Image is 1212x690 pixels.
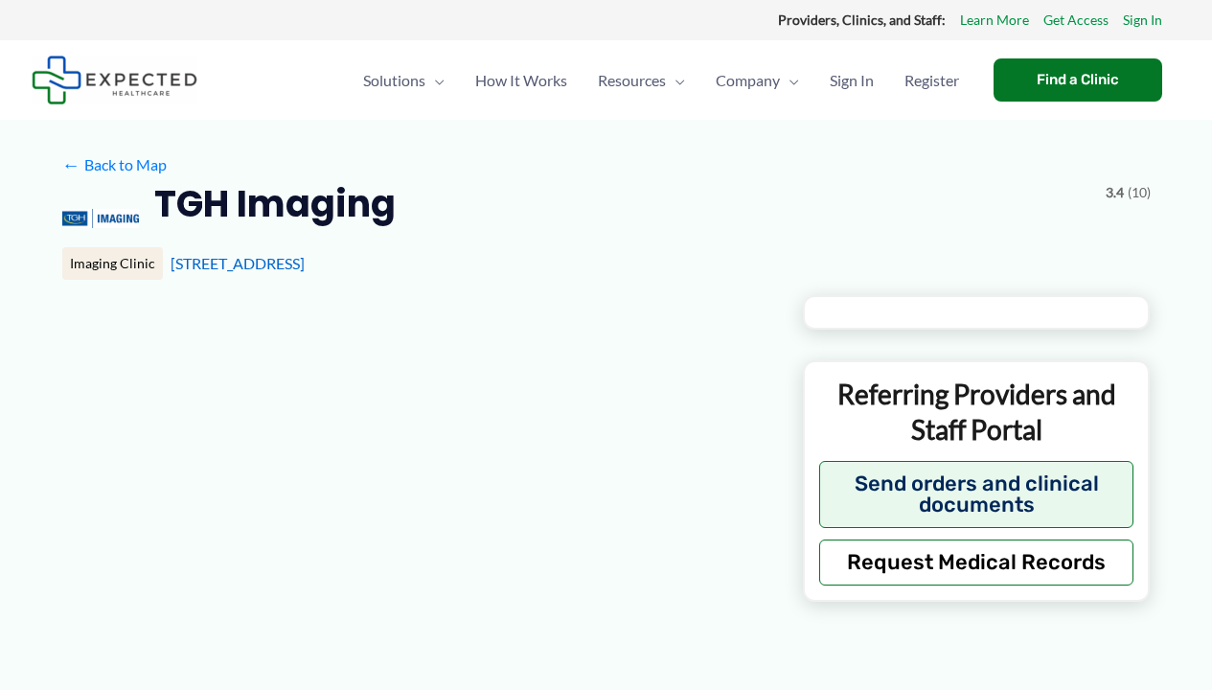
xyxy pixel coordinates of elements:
[830,47,874,114] span: Sign In
[819,377,1134,447] p: Referring Providers and Staff Portal
[62,247,163,280] div: Imaging Clinic
[583,47,700,114] a: ResourcesMenu Toggle
[363,47,425,114] span: Solutions
[904,47,959,114] span: Register
[1043,8,1109,33] a: Get Access
[425,47,445,114] span: Menu Toggle
[814,47,889,114] a: Sign In
[819,461,1134,528] button: Send orders and clinical documents
[994,58,1162,102] a: Find a Clinic
[348,47,974,114] nav: Primary Site Navigation
[348,47,460,114] a: SolutionsMenu Toggle
[1106,180,1124,205] span: 3.4
[460,47,583,114] a: How It Works
[171,254,305,272] a: [STREET_ADDRESS]
[889,47,974,114] a: Register
[62,150,167,179] a: ←Back to Map
[154,180,396,227] h2: TGH Imaging
[1123,8,1162,33] a: Sign In
[960,8,1029,33] a: Learn More
[780,47,799,114] span: Menu Toggle
[819,540,1134,586] button: Request Medical Records
[666,47,685,114] span: Menu Toggle
[700,47,814,114] a: CompanyMenu Toggle
[598,47,666,114] span: Resources
[1128,180,1151,205] span: (10)
[716,47,780,114] span: Company
[475,47,567,114] span: How It Works
[32,56,197,104] img: Expected Healthcare Logo - side, dark font, small
[778,11,946,28] strong: Providers, Clinics, and Staff:
[62,155,80,173] span: ←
